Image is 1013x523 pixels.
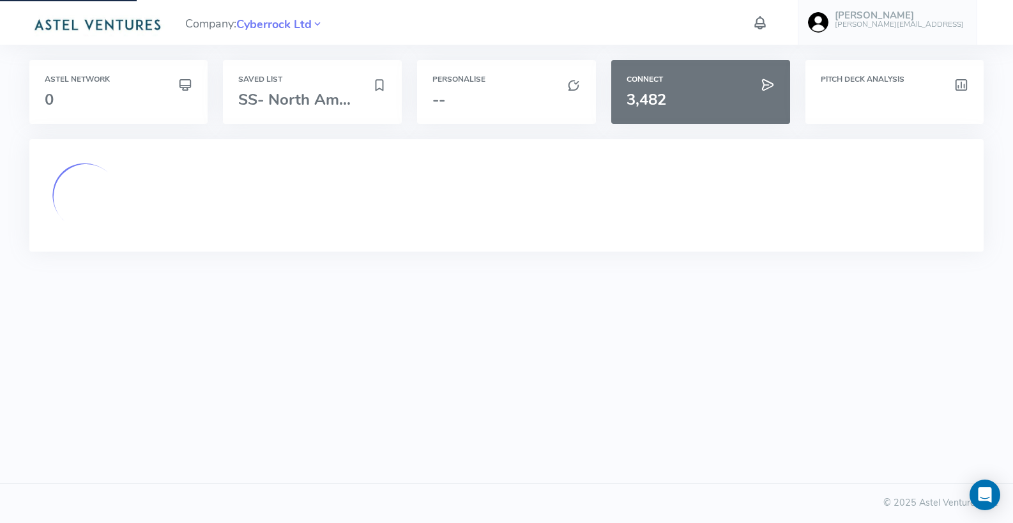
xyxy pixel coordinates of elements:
h6: Saved List [238,75,386,84]
h6: Personalise [432,75,581,84]
h6: Connect [627,75,775,84]
a: Cyberrock Ltd [236,16,312,31]
h6: Astel Network [45,75,193,84]
span: 3,482 [627,89,666,110]
img: user-image [808,12,828,33]
h6: Pitch Deck Analysis [821,75,969,84]
div: © 2025 Astel Ventures Ltd. [15,496,998,510]
h6: [PERSON_NAME][EMAIL_ADDRESS] [835,20,964,29]
div: Open Intercom Messenger [970,480,1000,510]
span: Company: [185,11,323,34]
h5: [PERSON_NAME] [835,10,964,21]
span: 0 [45,89,54,110]
span: SS- North Am... [238,89,351,110]
span: -- [432,89,445,110]
span: Cyberrock Ltd [236,16,312,33]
